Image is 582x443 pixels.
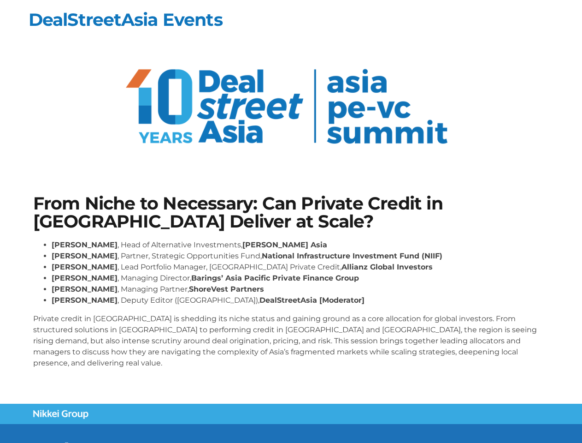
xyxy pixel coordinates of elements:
[33,313,549,369] p: Private credit in [GEOGRAPHIC_DATA] is shedding its niche status and gaining ground as a core all...
[52,251,549,262] li: , Partner, Strategic Opportunities Fund,
[262,251,442,260] strong: National Infrastructure Investment Fund (NIIF)
[52,240,118,249] strong: [PERSON_NAME]
[52,263,118,271] strong: [PERSON_NAME]
[259,296,364,305] strong: DealStreetAsia [Moderator]
[33,195,549,230] h1: From Niche to Necessary: Can Private Credit in [GEOGRAPHIC_DATA] Deliver at Scale?
[52,239,549,251] li: , Head of Alternative Investments,
[33,410,88,419] img: Nikkei Group
[52,284,549,295] li: , Managing Partner,
[52,285,118,293] strong: [PERSON_NAME]
[52,296,118,305] strong: [PERSON_NAME]
[52,262,549,273] li: , Lead Portfolio Manager, [GEOGRAPHIC_DATA] Private Credit,
[52,273,549,284] li: , Managing Director,
[341,263,433,271] strong: Allianz Global Investors
[52,251,118,260] strong: [PERSON_NAME]
[29,9,223,30] a: DealStreetAsia Events
[189,285,264,293] strong: ShoreVest Partners
[52,295,549,306] li: , Deputy Editor ([GEOGRAPHIC_DATA]),
[52,274,118,282] strong: [PERSON_NAME]
[191,274,359,282] strong: Barings’ Asia Pacific Private Finance Group
[242,240,327,249] strong: [PERSON_NAME] Asia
